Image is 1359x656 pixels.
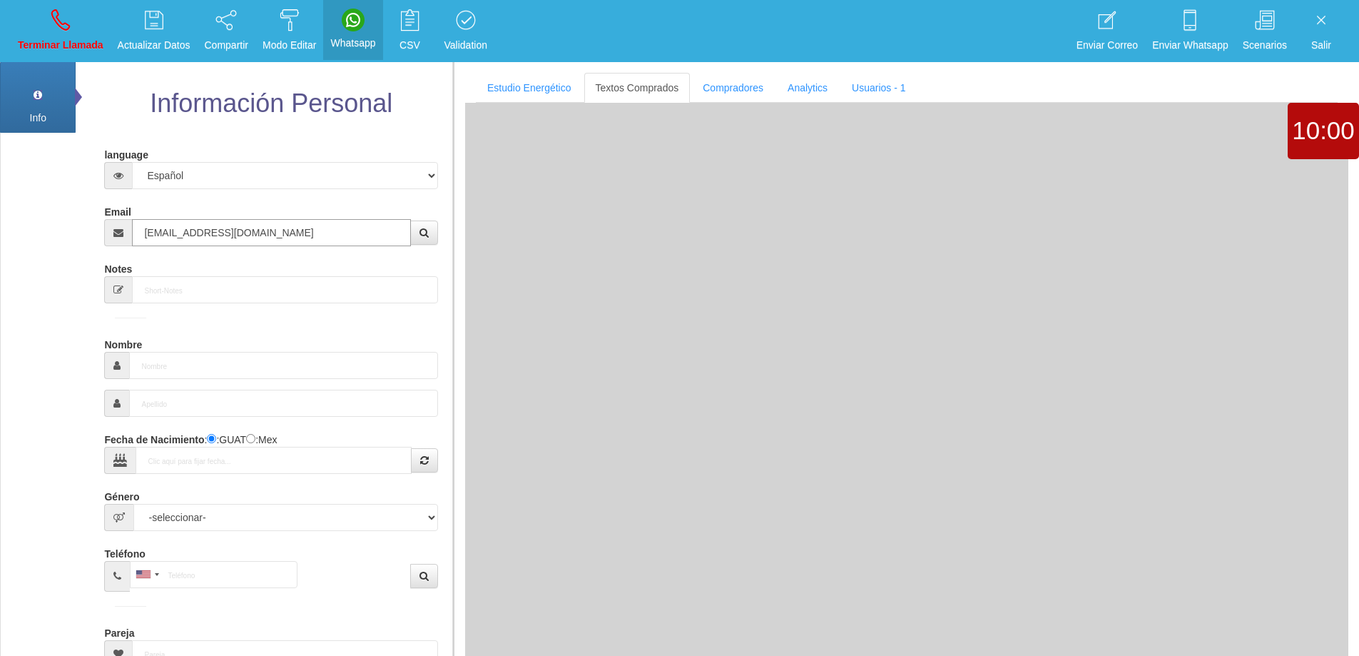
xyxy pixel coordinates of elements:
p: Compartir [205,37,248,54]
label: Nombre [104,333,142,352]
input: Nombre [129,352,437,379]
h2: Información Personal [101,89,441,118]
a: Usuarios - 1 [840,73,917,103]
a: Actualizar Datos [113,4,195,58]
a: Compartir [200,4,253,58]
div: United States: +1 [131,562,163,587]
a: Enviar Correo [1072,4,1143,58]
p: Scenarios [1243,37,1287,54]
label: Pareja [104,621,134,640]
a: Terminar Llamada [13,4,108,58]
label: Notes [104,257,132,276]
input: Apellido [129,390,437,417]
input: Short-Notes [132,276,437,303]
p: CSV [390,37,430,54]
p: Salir [1301,37,1341,54]
input: :Yuca-Mex [246,434,255,443]
a: Scenarios [1238,4,1292,58]
input: Correo electrónico [132,219,410,246]
a: Modo Editar [258,4,321,58]
a: CSV [385,4,435,58]
label: Email [104,200,131,219]
p: Actualizar Datos [118,37,190,54]
p: Terminar Llamada [18,37,103,54]
div: : :GUAT :Mex [104,428,437,474]
label: Fecha de Nacimiento [104,428,204,447]
h1: 10:00 [1288,117,1359,145]
label: language [104,143,148,162]
a: Salir [1296,4,1346,58]
a: Analytics [776,73,839,103]
a: Estudio Energético [476,73,583,103]
a: Whatsapp [325,4,380,56]
a: Enviar Whatsapp [1147,4,1233,58]
input: :Quechi GUAT [207,434,216,443]
a: Compradores [691,73,775,103]
p: Validation [444,37,487,54]
p: Modo Editar [263,37,316,54]
label: Género [104,485,139,504]
p: Whatsapp [330,35,375,51]
label: Teléfono [104,542,145,561]
a: Textos Comprados [584,73,691,103]
p: Enviar Correo [1076,37,1138,54]
p: Enviar Whatsapp [1152,37,1228,54]
a: Validation [439,4,492,58]
input: Teléfono [130,561,297,588]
